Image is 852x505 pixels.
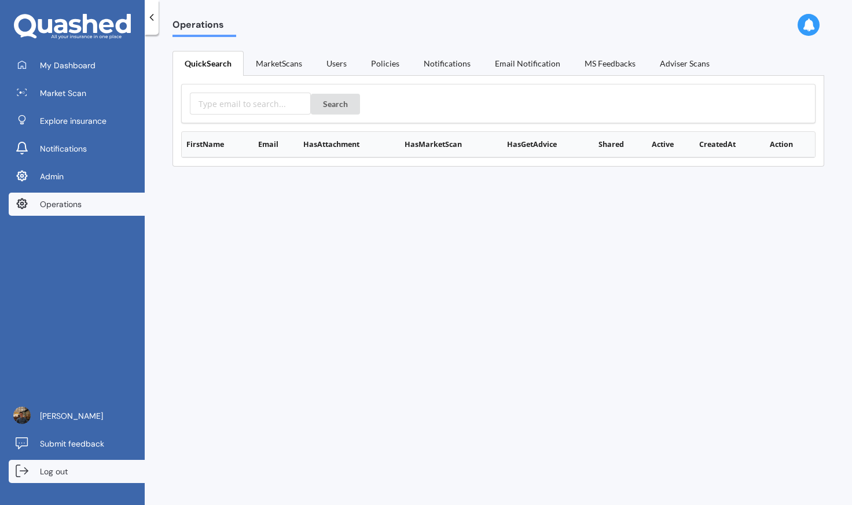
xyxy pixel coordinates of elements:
span: My Dashboard [40,60,96,71]
a: My Dashboard [9,54,145,77]
span: Explore insurance [40,115,106,127]
span: Submit feedback [40,438,104,449]
span: Operations [172,19,236,35]
a: MS Feedbacks [572,51,648,75]
th: Email [254,132,299,157]
th: HasMarketScan [400,132,503,157]
input: Type email to search... [190,93,311,115]
span: Market Scan [40,87,86,99]
a: Notifications [412,51,483,75]
a: Submit feedback [9,432,145,455]
a: Email Notification [483,51,572,75]
a: Notifications [9,137,145,160]
span: Admin [40,171,64,182]
span: Log out [40,466,68,477]
th: HasAttachment [299,132,400,157]
span: Notifications [40,143,87,154]
th: HasGetAdvice [503,132,594,157]
img: ACg8ocJLa-csUtcL-80ItbA20QSwDJeqfJvWfn8fgM9RBEIPTcSLDHdf=s96-c [13,407,31,424]
th: Shared [594,132,647,157]
a: Explore insurance [9,109,145,132]
a: Log out [9,460,145,483]
th: Active [647,132,695,157]
button: Search [311,94,360,115]
a: Market Scan [9,82,145,105]
th: FirstName [182,132,254,157]
th: CreatedAt [695,132,766,157]
span: Operations [40,198,82,210]
a: [PERSON_NAME] [9,404,145,427]
a: Users [314,51,359,75]
a: Operations [9,193,145,216]
a: MarketScans [244,51,314,75]
a: Adviser Scans [648,51,722,75]
span: [PERSON_NAME] [40,410,103,422]
a: Admin [9,165,145,188]
a: Policies [359,51,412,75]
a: QuickSearch [172,51,244,76]
th: Action [765,132,815,157]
